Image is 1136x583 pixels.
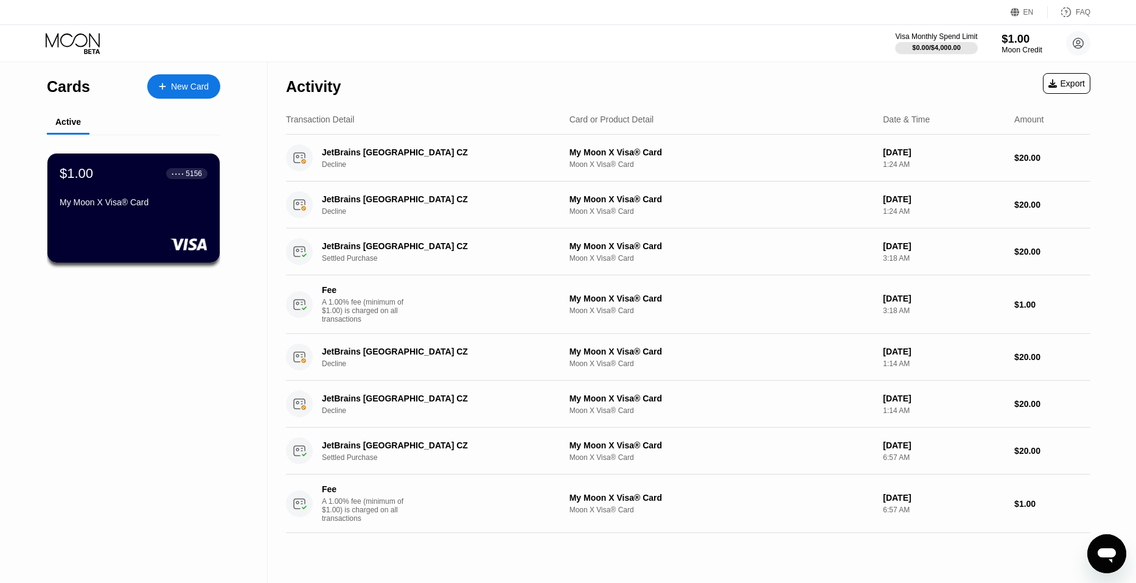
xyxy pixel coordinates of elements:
div: FeeA 1.00% fee (minimum of $1.00) is charged on all transactionsMy Moon X Visa® CardMoon X Visa® ... [286,275,1090,334]
div: A 1.00% fee (minimum of $1.00) is charged on all transactions [322,298,413,323]
div: 3:18 AM [883,306,1005,315]
div: My Moon X Visa® Card [570,294,874,303]
div: [DATE] [883,147,1005,157]
div: $20.00 [1014,446,1090,456]
div: Moon X Visa® Card [570,306,874,315]
div: [DATE] [883,394,1005,403]
div: JetBrains [GEOGRAPHIC_DATA] CZDeclineMy Moon X Visa® CardMoon X Visa® Card[DATE]1:14 AM$20.00 [286,381,1090,428]
div: FeeA 1.00% fee (minimum of $1.00) is charged on all transactionsMy Moon X Visa® CardMoon X Visa® ... [286,475,1090,533]
div: Moon Credit [1002,46,1042,54]
div: Date & Time [883,115,930,124]
div: $1.00 [1014,300,1090,309]
div: 1:24 AM [883,207,1005,216]
div: JetBrains [GEOGRAPHIC_DATA] CZ [322,347,551,356]
div: JetBrains [GEOGRAPHIC_DATA] CZ [322,147,551,157]
div: My Moon X Visa® Card [570,394,874,403]
div: JetBrains [GEOGRAPHIC_DATA] CZ [322,394,551,403]
div: [DATE] [883,440,1005,450]
div: Moon X Visa® Card [570,207,874,216]
div: Moon X Visa® Card [570,406,874,415]
div: Active [55,117,81,127]
div: My Moon X Visa® Card [60,197,207,207]
div: 1:24 AM [883,160,1005,169]
div: My Moon X Visa® Card [570,440,874,450]
div: JetBrains [GEOGRAPHIC_DATA] CZ [322,440,551,450]
div: JetBrains [GEOGRAPHIC_DATA] CZSettled PurchaseMy Moon X Visa® CardMoon X Visa® Card[DATE]6:57 AM$... [286,428,1090,475]
div: 3:18 AM [883,254,1005,263]
div: Decline [322,359,568,368]
div: Card or Product Detail [570,115,654,124]
div: FAQ [1048,6,1090,18]
div: EN [1023,8,1034,16]
div: $1.00 [1014,499,1090,509]
div: $20.00 [1014,247,1090,256]
div: A 1.00% fee (minimum of $1.00) is charged on all transactions [322,497,413,523]
div: JetBrains [GEOGRAPHIC_DATA] CZ [322,194,551,204]
div: Cards [47,78,90,96]
div: Settled Purchase [322,453,568,462]
div: JetBrains [GEOGRAPHIC_DATA] CZ [322,241,551,251]
div: JetBrains [GEOGRAPHIC_DATA] CZSettled PurchaseMy Moon X Visa® CardMoon X Visa® Card[DATE]3:18 AM$... [286,228,1090,275]
div: ● ● ● ● [172,172,184,175]
div: 6:57 AM [883,453,1005,462]
div: JetBrains [GEOGRAPHIC_DATA] CZDeclineMy Moon X Visa® CardMoon X Visa® Card[DATE]1:14 AM$20.00 [286,334,1090,381]
div: New Card [171,82,209,92]
div: My Moon X Visa® Card [570,493,874,503]
div: Visa Monthly Spend Limit [895,32,977,41]
div: $0.00 / $4,000.00 [912,44,961,51]
div: $1.00 [1002,32,1042,45]
div: 6:57 AM [883,506,1005,514]
div: EN [1011,6,1048,18]
div: $1.00● ● ● ●5156My Moon X Visa® Card [47,154,220,263]
div: Settled Purchase [322,254,568,263]
div: JetBrains [GEOGRAPHIC_DATA] CZDeclineMy Moon X Visa® CardMoon X Visa® Card[DATE]1:24 AM$20.00 [286,182,1090,228]
div: $1.00Moon Credit [1002,32,1042,54]
div: Moon X Visa® Card [570,254,874,263]
div: My Moon X Visa® Card [570,347,874,356]
div: Fee [322,484,407,494]
div: Export [1048,79,1085,88]
div: $20.00 [1014,153,1090,163]
div: $20.00 [1014,352,1090,362]
div: JetBrains [GEOGRAPHIC_DATA] CZDeclineMy Moon X Visa® CardMoon X Visa® Card[DATE]1:24 AM$20.00 [286,135,1090,182]
div: $20.00 [1014,200,1090,210]
iframe: Button to launch messaging window [1087,534,1126,573]
div: $20.00 [1014,399,1090,409]
div: Moon X Visa® Card [570,160,874,169]
div: [DATE] [883,194,1005,204]
div: [DATE] [883,347,1005,356]
div: [DATE] [883,241,1005,251]
div: Moon X Visa® Card [570,506,874,514]
div: Fee [322,285,407,295]
div: Decline [322,160,568,169]
div: New Card [147,74,220,99]
div: 1:14 AM [883,406,1005,415]
div: Transaction Detail [286,115,354,124]
div: Activity [286,78,341,96]
div: Moon X Visa® Card [570,359,874,368]
div: 5156 [186,169,202,178]
div: Decline [322,406,568,415]
div: My Moon X Visa® Card [570,241,874,251]
div: My Moon X Visa® Card [570,147,874,157]
div: Export [1043,73,1090,94]
div: [DATE] [883,294,1005,303]
div: Amount [1014,115,1044,124]
div: 1:14 AM [883,359,1005,368]
div: Moon X Visa® Card [570,453,874,462]
div: My Moon X Visa® Card [570,194,874,204]
div: $1.00 [60,166,93,182]
div: FAQ [1076,8,1090,16]
div: Decline [322,207,568,216]
div: [DATE] [883,493,1005,503]
div: Visa Monthly Spend Limit$0.00/$4,000.00 [895,32,977,54]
